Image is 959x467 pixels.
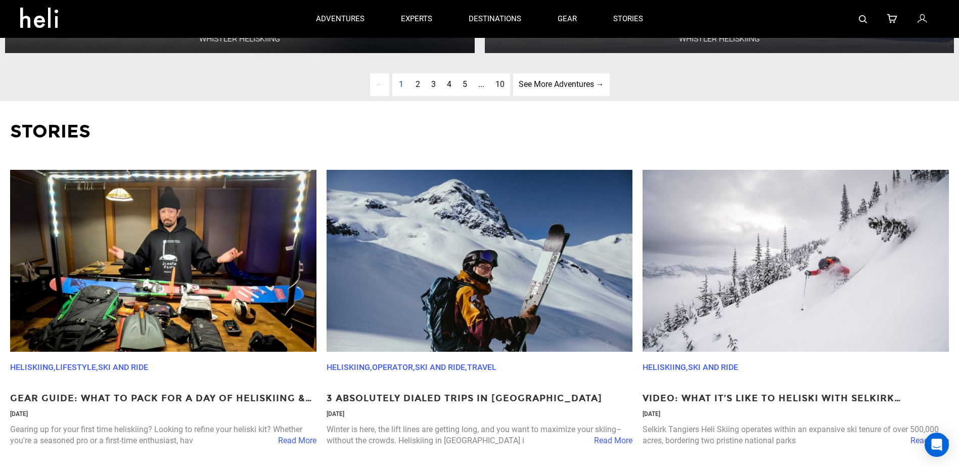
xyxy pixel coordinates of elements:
[327,424,633,447] p: Winter is here, the lift lines are getting long, and you want to maximize your skiing–without the...
[54,362,56,372] span: ,
[643,424,949,447] p: Selkirk Tangiers Heli Skiing operates within an expansive ski tenure of over 500,000 acres, borde...
[96,362,98,372] span: ,
[415,362,465,372] a: Ski and Ride
[643,170,949,352] img: operator_gallery_a00d61037e8b0939feebc9800f11fbb4-800x500.jpg
[56,362,96,372] a: Lifestyle
[350,73,610,96] ul: Pagination
[10,392,316,405] a: Gear Guide: What To Pack For A Day Of Heliskiing & Backcountry Skiing
[316,14,364,24] p: adventures
[327,392,633,405] a: 3 Absolutely Dialed Trips in [GEOGRAPHIC_DATA]
[686,362,688,372] span: ,
[10,119,949,145] p: Stories
[925,433,949,457] div: Open Intercom Messenger
[463,79,467,89] span: 5
[10,410,316,418] p: [DATE]
[393,73,409,96] span: 1
[327,362,370,372] a: Heliskiing
[401,14,432,24] p: experts
[467,362,496,372] a: Travel
[643,362,686,372] a: Heliskiing
[643,410,949,418] p: [DATE]
[594,435,632,447] span: Read More
[431,79,436,89] span: 3
[370,73,389,96] span: ←
[413,362,415,372] span: ,
[98,362,148,372] a: Ski and Ride
[688,362,738,372] a: Ski and Ride
[643,392,949,405] a: Video: What It’s Like to Heliski With Selkirk Tangiers Heli Skiing
[10,424,316,447] p: Gearing up for your first time heliskiing? Looking to refine your heliski kit? Whether you're a s...
[465,362,467,372] span: ,
[10,362,54,372] a: Heliskiing
[278,435,316,447] span: Read More
[910,435,949,447] span: Read More
[416,79,420,89] span: 2
[513,73,610,96] a: See More Adventures → page
[372,362,413,372] a: Operator
[327,170,633,352] img: unnamed-800x500.jpeg
[478,79,484,89] span: ...
[469,14,521,24] p: destinations
[327,410,633,418] p: [DATE]
[447,79,451,89] span: 4
[495,79,505,89] span: 10
[370,362,372,372] span: ,
[10,170,316,352] img: gear-1-2-800x500.jpg
[859,15,867,23] img: search-bar-icon.svg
